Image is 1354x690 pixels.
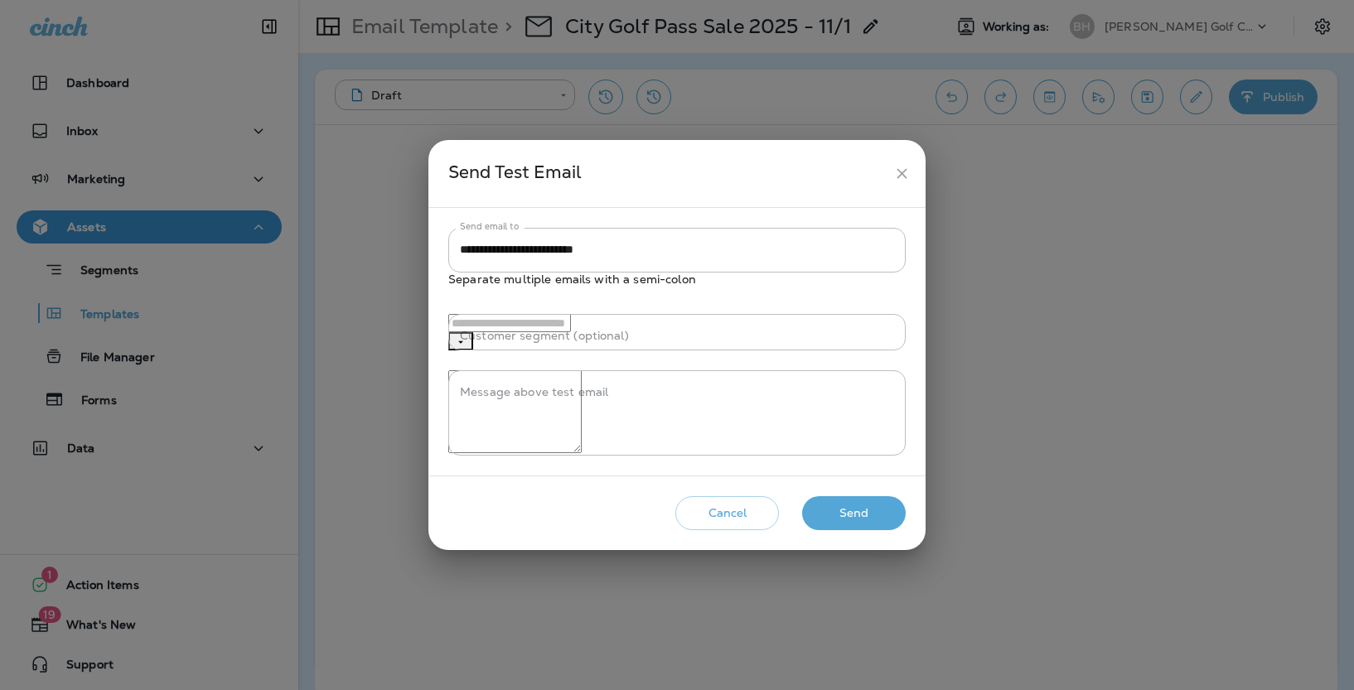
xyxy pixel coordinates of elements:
button: Send [802,496,906,530]
button: Cancel [675,496,779,530]
label: Send email to [460,220,519,233]
p: Separate multiple emails with a semi-colon [448,273,906,286]
button: close [887,158,917,189]
div: Send Test Email [448,158,887,189]
button: Open [448,332,473,351]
